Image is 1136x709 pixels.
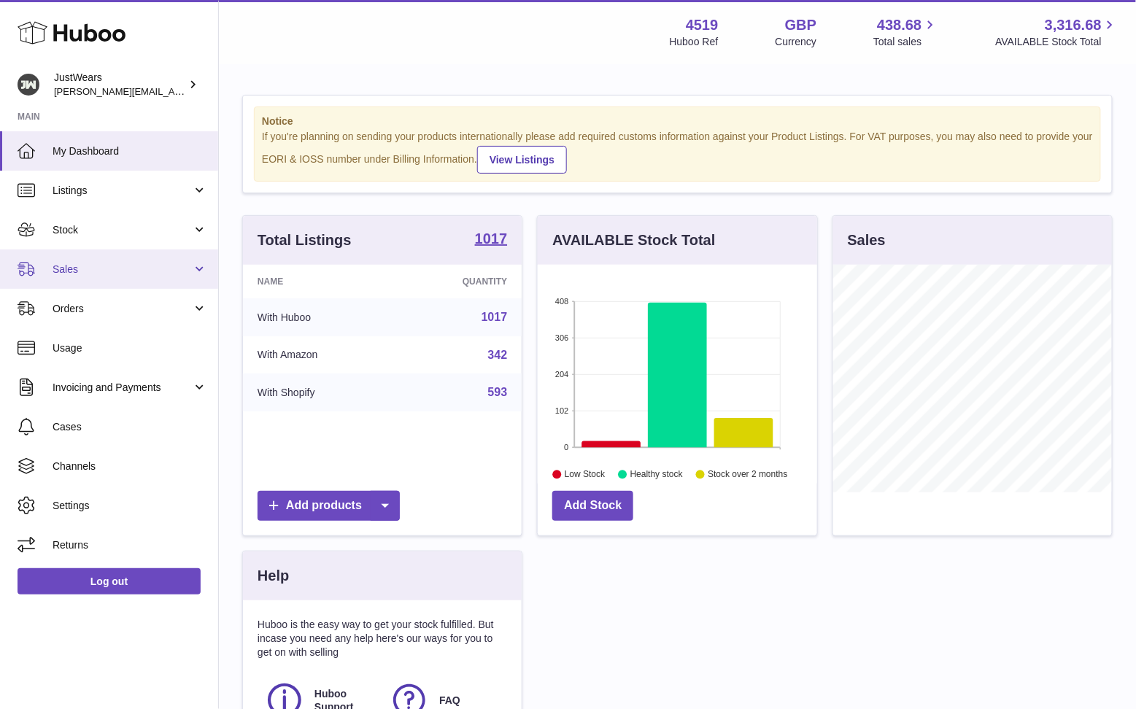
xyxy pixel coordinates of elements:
span: Usage [53,341,207,355]
a: Log out [18,568,201,594]
span: Cases [53,420,207,434]
img: josh@just-wears.com [18,74,39,96]
div: Huboo Ref [670,35,719,49]
span: Sales [53,263,192,276]
p: Huboo is the easy way to get your stock fulfilled. But incase you need any help here's our ways f... [258,618,507,659]
span: AVAILABLE Stock Total [995,35,1118,49]
a: 1017 [482,311,508,323]
span: Stock [53,223,192,237]
a: 1017 [475,231,508,249]
a: 3,316.68 AVAILABLE Stock Total [995,15,1118,49]
span: 3,316.68 [1045,15,1102,35]
text: 102 [555,406,568,415]
td: With Shopify [243,373,395,411]
span: [PERSON_NAME][EMAIL_ADDRESS][DOMAIN_NAME] [54,85,293,97]
span: Total sales [873,35,938,49]
div: If you're planning on sending your products internationally please add required customs informati... [262,130,1093,174]
a: 342 [488,349,508,361]
td: With Amazon [243,336,395,374]
strong: 4519 [686,15,719,35]
text: 306 [555,333,568,342]
h3: AVAILABLE Stock Total [552,230,715,250]
a: View Listings [477,146,567,174]
h3: Total Listings [258,230,352,250]
span: Orders [53,302,192,316]
th: Quantity [395,265,522,298]
a: Add Stock [552,491,633,521]
text: Stock over 2 months [708,469,788,479]
text: 0 [565,443,569,452]
span: Invoicing and Payments [53,381,192,395]
span: Settings [53,499,207,513]
a: 593 [488,386,508,398]
td: With Huboo [243,298,395,336]
span: Returns [53,538,207,552]
text: 408 [555,297,568,306]
strong: GBP [785,15,816,35]
span: FAQ [439,694,460,708]
span: My Dashboard [53,144,207,158]
h3: Help [258,566,289,586]
span: Channels [53,460,207,473]
strong: Notice [262,115,1093,128]
span: 438.68 [877,15,921,35]
h3: Sales [848,230,886,250]
span: Listings [53,184,192,198]
th: Name [243,265,395,298]
text: 204 [555,370,568,379]
a: Add products [258,491,400,521]
text: Healthy stock [630,469,684,479]
strong: 1017 [475,231,508,246]
div: JustWears [54,71,185,98]
a: 438.68 Total sales [873,15,938,49]
text: Low Stock [565,469,606,479]
div: Currency [776,35,817,49]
